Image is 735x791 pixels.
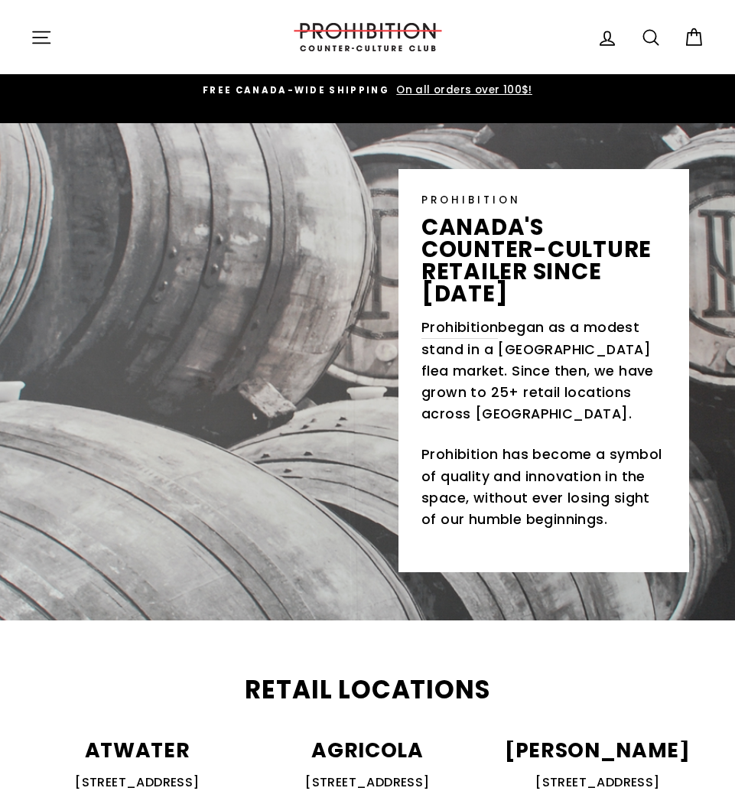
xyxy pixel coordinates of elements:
p: AGRICOLA [261,741,474,761]
p: PROHIBITION [421,192,666,208]
p: canada's counter-culture retailer since [DATE] [421,216,666,305]
h2: Retail Locations [31,678,704,703]
p: [PERSON_NAME] [491,741,704,761]
p: Prohibition has become a symbol of quality and innovation in the space, without ever losing sight... [421,444,666,530]
img: PROHIBITION COUNTER-CULTURE CLUB [291,23,444,51]
a: Prohibition [421,317,498,339]
span: On all orders over 100$! [392,83,532,97]
p: ATWATER [31,741,244,761]
a: FREE CANADA-WIDE SHIPPING On all orders over 100$! [34,82,701,99]
span: FREE CANADA-WIDE SHIPPING [203,84,389,96]
p: began as a modest stand in a [GEOGRAPHIC_DATA] flea market. Since then, we have grown to 25+ reta... [421,317,666,425]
